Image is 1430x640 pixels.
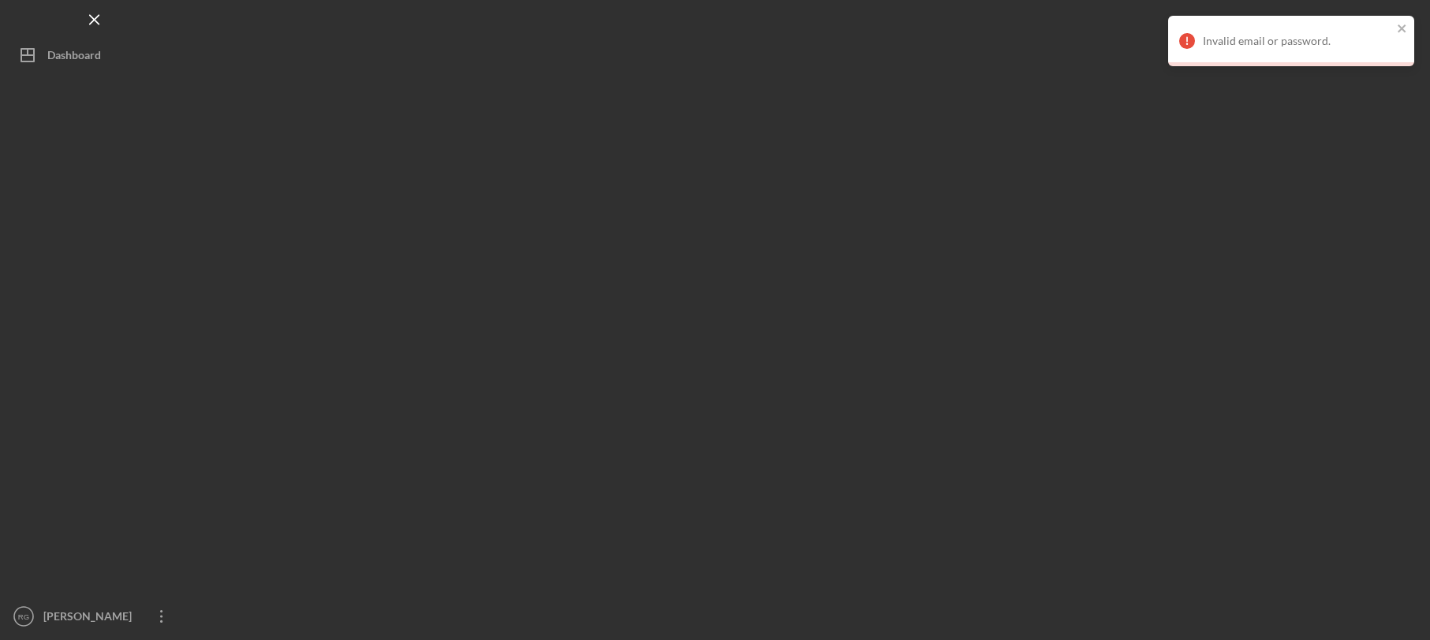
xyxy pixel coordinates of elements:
div: Dashboard [47,39,101,75]
button: Dashboard [8,39,181,71]
div: [PERSON_NAME] [39,601,142,636]
div: Invalid email or password. [1203,35,1392,47]
button: close [1397,22,1408,37]
text: RG [18,612,29,621]
button: RG[PERSON_NAME] [8,601,181,632]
